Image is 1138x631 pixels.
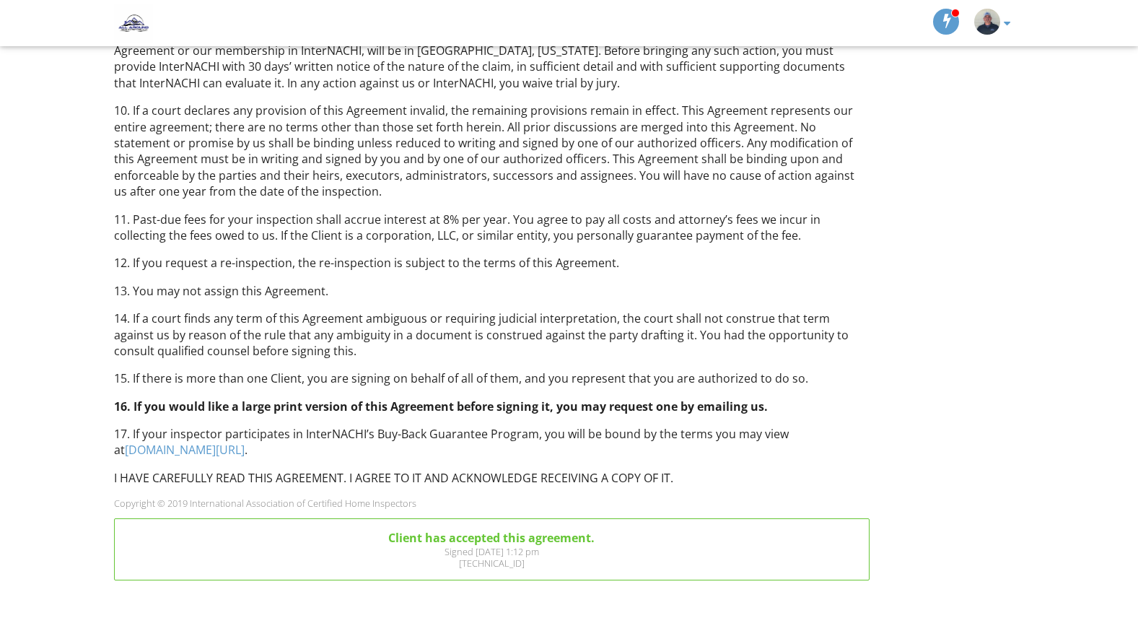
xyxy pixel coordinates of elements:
div: Client has accepted this agreement. [126,530,858,546]
img: All Around Home Inspections PLLC [114,4,153,43]
p: 11. Past-due fees for your inspection shall accrue interest at 8% per year. You agree to pay all ... [114,212,870,244]
p: 10. If a court declares any provision of this Agreement invalid, the remaining provisions remain ... [114,103,870,199]
div: Signed [DATE] 1:12 pm [126,546,858,557]
a: [DOMAIN_NAME][URL] [125,442,245,458]
p: 12. If you request a re-inspection, the re-inspection is subject to the terms of this Agreement. [114,255,870,271]
img: business_self_picture.jpg [974,9,1000,35]
div: [TECHNICAL_ID] [126,557,858,569]
p: I HAVE CAREFULLY READ THIS AGREEMENT. I AGREE TO IT AND ACKNOWLEDGE RECEIVING A COPY OF IT. [114,470,870,486]
p: 14. If a court finds any term of this Agreement ambiguous or requiring judicial interpretation, t... [114,310,870,359]
p: 15. If there is more than one Client, you are signing on behalf of all of them, and you represent... [114,370,870,386]
p: 13. You may not assign this Agreement. [114,283,870,299]
p: 16. If you would like a large print version of this Agreement before signing it, you may request ... [114,399,870,414]
p: Copyright © 2019 International Association of Certified Home Inspectors [114,497,870,509]
p: 17. If your inspector participates in InterNACHI’s Buy-Back Guarantee Program, you will be bound ... [114,426,870,458]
